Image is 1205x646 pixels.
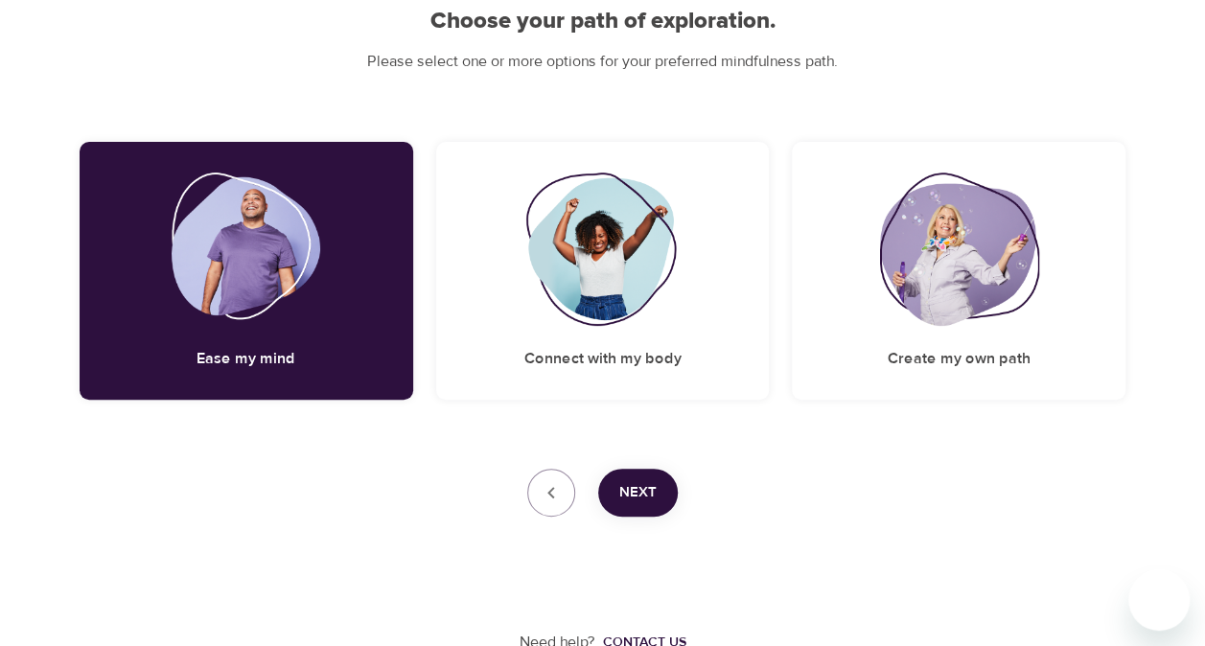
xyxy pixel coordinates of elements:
img: Connect with my body [525,173,681,326]
img: Create my own path [879,173,1038,326]
div: Ease my mindEase my mind [80,142,413,400]
iframe: Button to launch messaging window [1128,569,1190,631]
div: Create my own pathCreate my own path [792,142,1125,400]
button: Next [598,469,678,517]
h5: Ease my mind [197,349,295,369]
h5: Create my own path [888,349,1031,369]
span: Next [619,480,657,505]
p: Please select one or more options for your preferred mindfulness path. [80,51,1126,73]
h5: Connect with my body [523,349,681,369]
h2: Choose your path of exploration. [80,8,1126,35]
img: Ease my mind [172,173,320,326]
div: Connect with my bodyConnect with my body [436,142,770,400]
